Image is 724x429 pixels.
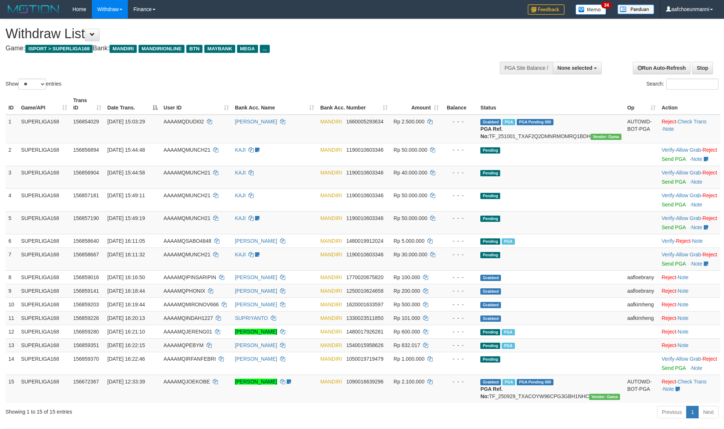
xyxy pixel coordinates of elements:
[346,379,383,385] span: Copy 1090016639296 to clipboard
[320,170,342,176] span: MANDIRI
[394,238,424,244] span: Rp 5.000.000
[445,301,474,308] div: - - -
[346,274,383,280] span: Copy 1770020675820 to clipboard
[73,238,99,244] span: 156858640
[553,62,602,74] button: None selected
[480,119,501,125] span: Grabbed
[235,288,277,294] a: [PERSON_NAME]
[691,179,702,185] a: Note
[445,378,474,385] div: - - -
[678,342,689,348] a: Note
[260,45,270,53] span: ...
[662,261,685,267] a: Send PGA
[6,325,18,338] td: 12
[601,2,611,8] span: 34
[73,252,99,257] span: 156858667
[73,315,99,321] span: 156859226
[18,375,70,403] td: SUPERLIGA168
[703,215,717,221] a: Reject
[676,238,691,244] a: Reject
[6,188,18,211] td: 4
[676,215,702,221] span: ·
[502,119,515,125] span: Marked by aafsoycanthlai
[703,252,717,257] a: Reject
[659,284,720,298] td: ·
[662,356,674,362] a: Verify
[662,119,676,125] a: Reject
[659,115,720,143] td: · ·
[691,202,702,208] a: Note
[480,252,500,258] span: Pending
[164,302,219,307] span: AAAAMQMIRONOV666
[703,170,717,176] a: Reject
[394,302,420,307] span: Rp 500.000
[624,115,659,143] td: AUTOWD-BOT-PGA
[502,379,515,385] span: Marked by aafsengchandara
[18,115,70,143] td: SUPERLIGA168
[480,170,500,176] span: Pending
[235,274,277,280] a: [PERSON_NAME]
[107,315,145,321] span: [DATE] 16:20:13
[624,284,659,298] td: aafloebrany
[662,156,685,162] a: Send PGA
[676,147,701,153] a: Allow Grab
[480,356,500,363] span: Pending
[502,329,515,335] span: Marked by aafsoycanthlai
[659,188,720,211] td: · ·
[659,211,720,234] td: · ·
[235,192,246,198] a: KAJI
[6,166,18,188] td: 3
[445,251,474,258] div: - - -
[678,329,689,335] a: Note
[73,288,99,294] span: 156859141
[480,302,501,308] span: Grabbed
[633,62,691,74] a: Run Auto-Refresh
[659,352,720,375] td: · ·
[480,275,501,281] span: Grabbed
[107,119,145,125] span: [DATE] 15:03:29
[235,356,277,362] a: [PERSON_NAME]
[6,211,18,234] td: 5
[73,329,99,335] span: 156859280
[107,379,145,385] span: [DATE] 12:33:39
[445,342,474,349] div: - - -
[480,126,502,139] b: PGA Ref. No:
[662,215,674,221] a: Verify
[517,379,553,385] span: PGA Pending
[232,94,317,115] th: Bank Acc. Name: activate to sort column ascending
[662,365,685,371] a: Send PGA
[18,143,70,166] td: SUPERLIGA168
[107,329,145,335] span: [DATE] 16:21:10
[110,45,137,53] span: MANDIRI
[678,274,689,280] a: Note
[394,274,420,280] span: Rp 100.000
[659,234,720,248] td: · ·
[394,288,420,294] span: Rp 200.000
[662,238,674,244] a: Verify
[6,26,475,41] h1: Withdraw List
[445,314,474,322] div: - - -
[237,45,258,53] span: MEGA
[320,329,342,335] span: MANDIRI
[394,192,427,198] span: Rp 50.000.000
[107,356,145,362] span: [DATE] 16:22:46
[480,216,500,222] span: Pending
[445,192,474,199] div: - - -
[346,238,383,244] span: Copy 1480019912024 to clipboard
[477,94,624,115] th: Status
[394,379,424,385] span: Rp 2.100.000
[624,270,659,284] td: aafloebrany
[346,170,383,176] span: Copy 1190010603346 to clipboard
[164,342,204,348] span: AAAAMQPEBYM
[346,302,383,307] span: Copy 1620001633597 to clipboard
[346,288,383,294] span: Copy 1250010624658 to clipboard
[394,119,424,125] span: Rp 2.500.000
[676,356,702,362] span: ·
[445,355,474,363] div: - - -
[480,343,500,349] span: Pending
[659,94,720,115] th: Action
[235,147,246,153] a: KAJI
[320,288,342,294] span: MANDIRI
[164,274,216,280] span: AAAAMQIPINSARIPIN
[346,147,383,153] span: Copy 1190010603346 to clipboard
